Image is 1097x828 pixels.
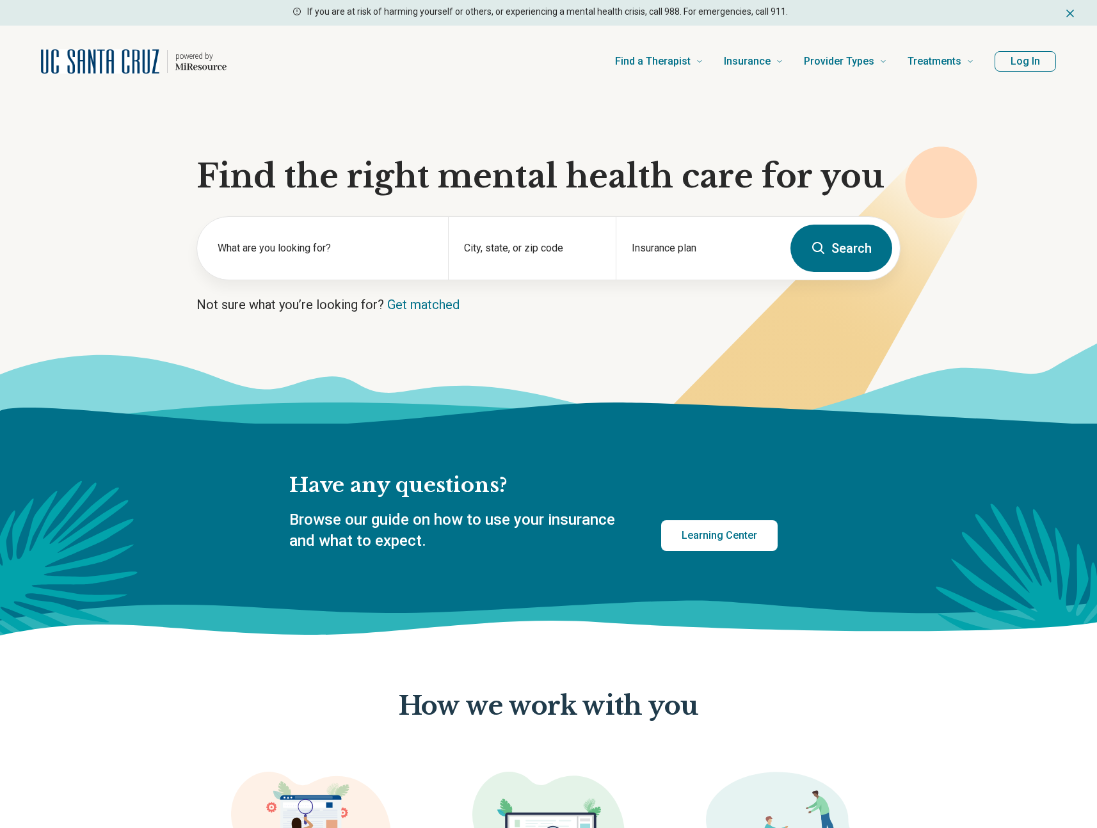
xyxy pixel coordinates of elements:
h1: Find the right mental health care for you [196,157,901,196]
p: powered by [175,51,227,61]
p: How we work with you [399,692,698,721]
a: Learning Center [661,520,778,551]
a: Provider Types [804,36,887,87]
a: Treatments [908,36,974,87]
a: Home page [41,41,227,82]
button: Log In [995,51,1056,72]
span: Insurance [724,52,771,70]
label: What are you looking for? [218,241,433,256]
span: Find a Therapist [615,52,691,70]
span: Provider Types [804,52,874,70]
p: Not sure what you’re looking for? [196,296,901,314]
a: Get matched [387,297,460,312]
p: Browse our guide on how to use your insurance and what to expect. [289,509,630,552]
button: Search [790,225,892,272]
span: Treatments [908,52,961,70]
a: Insurance [724,36,783,87]
h2: Have any questions? [289,472,778,499]
button: Dismiss [1064,5,1077,20]
p: If you are at risk of harming yourself or others, or experiencing a mental health crisis, call 98... [307,5,788,19]
a: Find a Therapist [615,36,703,87]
